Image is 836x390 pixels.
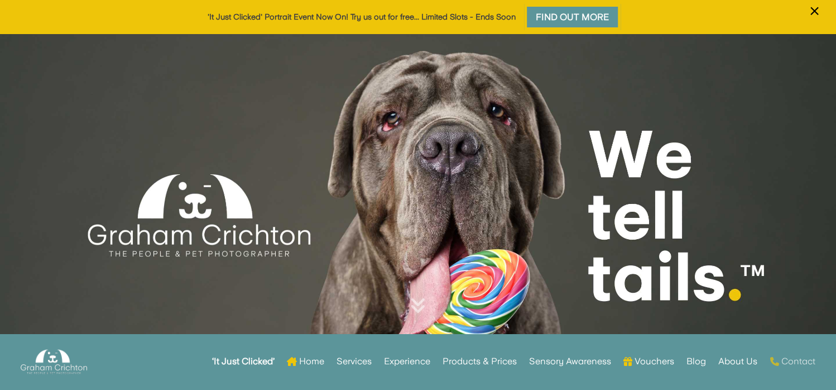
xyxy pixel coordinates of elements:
a: Services [337,340,372,383]
a: ‘It Just Clicked’ [212,340,275,383]
a: Blog [686,340,706,383]
a: Sensory Awareness [529,340,611,383]
a: About Us [718,340,757,383]
strong: ‘It Just Clicked’ [212,358,275,365]
a: Contact [770,340,815,383]
a: 'It Just Clicked' Portrait Event Now On! Try us out for free... Limited Slots - Ends Soon [208,12,516,21]
a: Home [287,340,324,383]
a: Experience [384,340,430,383]
a: Find Out More [524,4,621,30]
span: × [809,1,820,22]
button: × [804,2,825,35]
a: Vouchers [623,340,674,383]
img: Graham Crichton Photography Logo - Graham Crichton - Belfast Family & Pet Photography Studio [21,346,87,377]
a: Products & Prices [443,340,517,383]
